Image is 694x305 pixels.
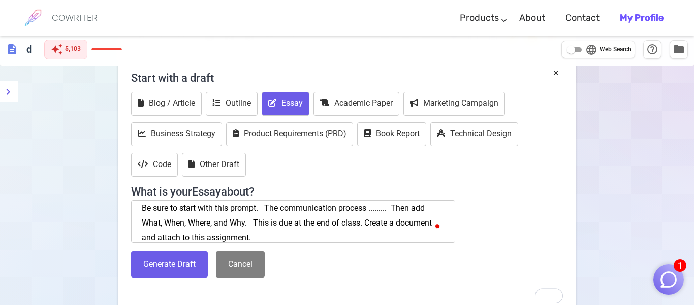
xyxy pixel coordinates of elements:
[565,3,600,33] a: Contact
[600,45,632,55] span: Web Search
[20,5,46,31] img: brand logo
[674,259,686,272] span: 1
[460,3,499,33] a: Products
[585,44,597,56] span: language
[519,3,545,33] a: About
[182,153,246,177] button: Other Draft
[313,92,399,116] button: Academic Paper
[670,40,688,59] button: Manage Documents
[131,92,202,116] button: Blog / Article
[673,43,685,56] span: folder
[553,66,559,80] button: ×
[22,39,36,60] h6: Click to edit title
[131,179,563,199] h4: What is your Essay about?
[216,251,265,278] button: Cancel
[226,122,353,146] button: Product Requirements (PRD)
[403,92,505,116] button: Marketing Campaign
[643,40,661,59] button: Help & Shortcuts
[430,122,518,146] button: Technical Design
[620,3,664,33] a: My Profile
[52,13,98,22] h6: COWRITER
[6,43,18,56] span: description
[131,200,455,243] textarea: To enrich screen reader interactions, please activate Accessibility in Grammarly extension settings
[65,44,81,54] span: 5,103
[620,12,664,23] b: My Profile
[131,153,178,177] button: Code
[646,43,658,56] span: help_outline
[206,92,258,116] button: Outline
[131,66,563,303] div: To enrich screen reader interactions, please activate Accessibility in Grammarly extension settings
[653,264,684,295] button: 1
[51,43,63,56] span: auto_awesome
[357,122,426,146] button: Book Report
[659,270,678,289] img: Close chat
[131,66,563,90] h4: Start with a draft
[262,92,309,116] button: Essay
[131,251,208,278] button: Generate Draft
[131,122,222,146] button: Business Strategy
